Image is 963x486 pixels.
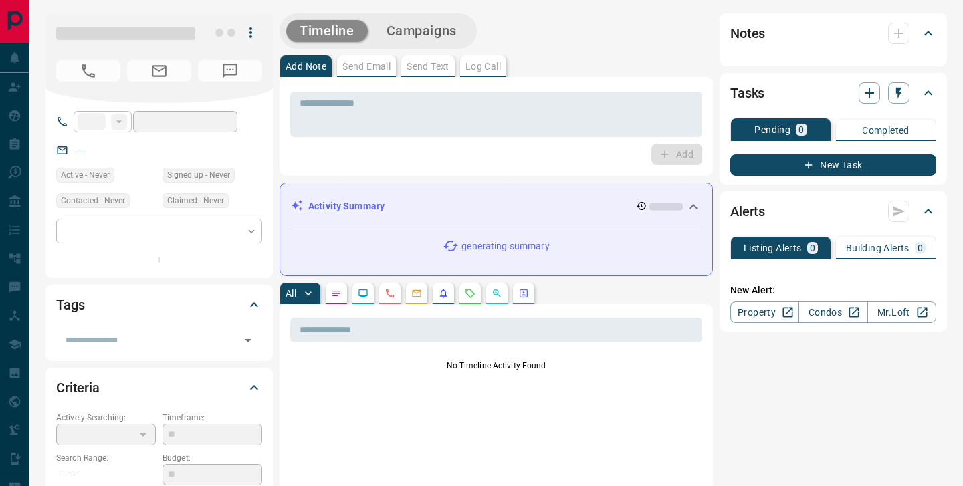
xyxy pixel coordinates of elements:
span: No Number [198,60,262,82]
div: Alerts [730,195,936,227]
p: generating summary [461,239,549,253]
svg: Calls [385,288,395,299]
p: All [286,289,296,298]
button: Campaigns [373,20,470,42]
div: Tags [56,289,262,321]
span: Signed up - Never [167,168,230,182]
a: Mr.Loft [867,301,936,323]
p: 0 [918,243,923,253]
p: Activity Summary [308,199,385,213]
h2: Alerts [730,201,765,222]
div: Criteria [56,372,262,404]
svg: Notes [331,288,342,299]
p: No Timeline Activity Found [290,360,702,372]
p: Actively Searching: [56,412,156,424]
h2: Criteria [56,377,100,398]
div: Activity Summary [291,194,702,219]
a: Property [730,301,799,323]
span: No Number [56,60,120,82]
button: Timeline [286,20,368,42]
svg: Lead Browsing Activity [358,288,368,299]
svg: Requests [465,288,475,299]
p: Completed [862,126,909,135]
span: Claimed - Never [167,194,224,207]
button: Open [239,331,257,350]
div: Notes [730,17,936,49]
p: Search Range: [56,452,156,464]
p: -- - -- [56,464,156,486]
p: 0 [810,243,815,253]
h2: Notes [730,23,765,44]
h2: Tasks [730,82,764,104]
svg: Listing Alerts [438,288,449,299]
p: Budget: [163,452,262,464]
p: Listing Alerts [744,243,802,253]
p: Timeframe: [163,412,262,424]
div: Tasks [730,77,936,109]
p: Building Alerts [846,243,909,253]
span: No Email [127,60,191,82]
p: Pending [754,125,790,134]
p: 0 [798,125,804,134]
button: New Task [730,154,936,176]
a: -- [78,144,83,155]
svg: Emails [411,288,422,299]
p: Add Note [286,62,326,71]
a: Condos [798,301,867,323]
svg: Agent Actions [518,288,529,299]
svg: Opportunities [492,288,502,299]
h2: Tags [56,294,84,316]
span: Active - Never [61,168,110,182]
p: New Alert: [730,283,936,297]
span: Contacted - Never [61,194,125,207]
